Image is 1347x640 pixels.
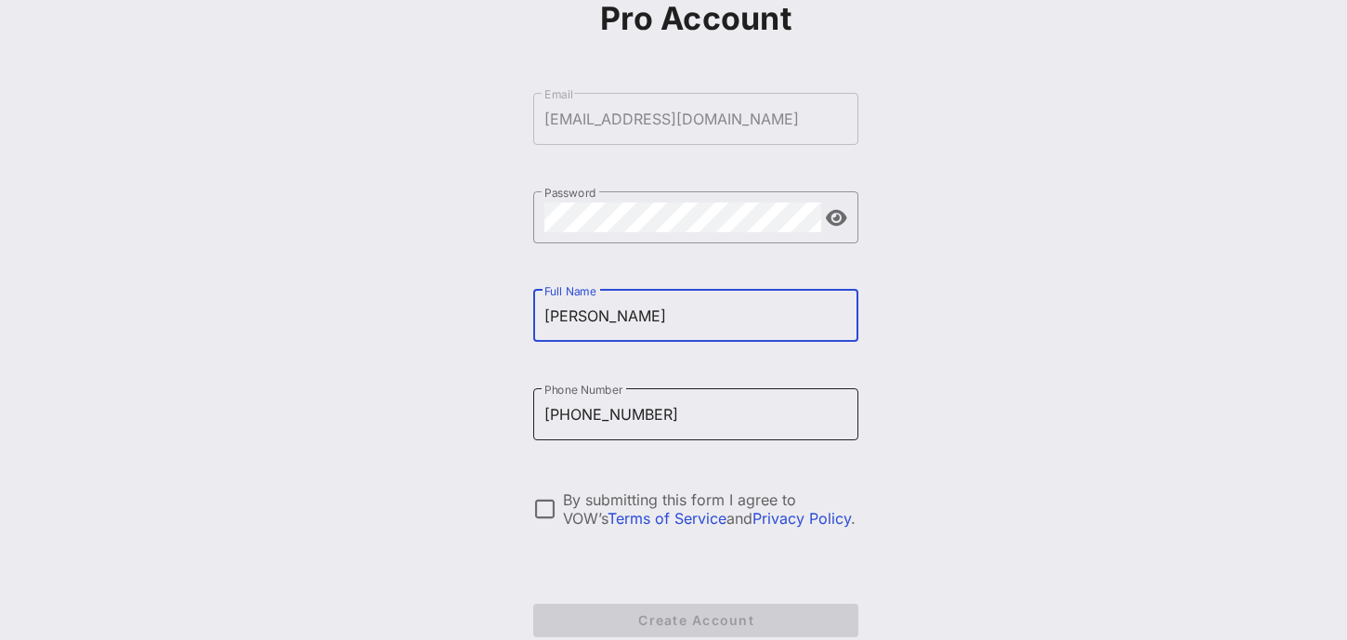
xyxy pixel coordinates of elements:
[544,186,596,200] label: Password
[752,509,851,528] a: Privacy Policy
[544,87,573,101] label: Email
[563,490,858,528] div: By submitting this form I agree to VOW’s and .
[826,209,847,228] button: append icon
[544,284,596,298] label: Full Name
[544,301,847,331] input: Full Name
[608,509,726,528] a: Terms of Service
[544,383,622,397] label: Phone Number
